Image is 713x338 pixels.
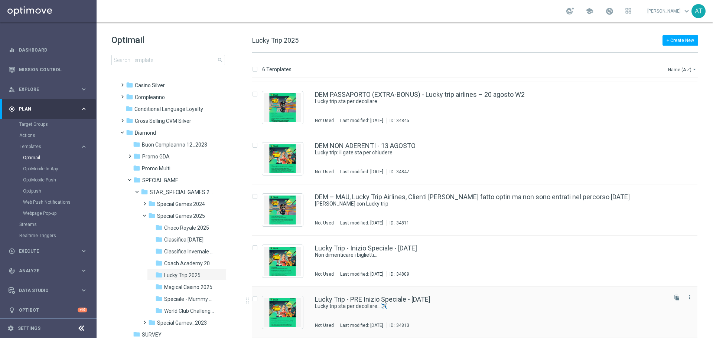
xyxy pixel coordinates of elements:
[264,196,301,224] img: 34811.jpeg
[687,294,693,300] i: more_vert
[19,121,77,127] a: Target Groups
[23,199,77,205] a: Web Push Notifications
[9,106,15,112] i: gps_fixed
[396,169,409,175] div: 34847
[245,133,712,184] div: Press SPACE to select this row.
[691,66,697,72] i: arrow_drop_down
[8,268,88,274] button: track_changes Analyze keyboard_arrow_right
[245,287,712,338] div: Press SPACE to select this row.
[18,326,40,331] a: Settings
[8,248,88,254] div: play_circle_outline Execute keyboard_arrow_right
[80,143,87,150] i: keyboard_arrow_right
[19,269,80,273] span: Analyze
[683,7,691,15] span: keyboard_arrow_down
[19,221,77,227] a: Streams
[386,271,409,277] div: ID:
[386,169,409,175] div: ID:
[315,91,525,98] a: DEM PASSAPORTO (EXTRA-BONUS) - Lucky trip airlines – 20 agosto W2
[19,87,80,92] span: Explore
[315,220,334,226] div: Not Used
[126,129,133,136] i: folder
[155,259,163,267] i: folder
[80,86,87,93] i: keyboard_arrow_right
[315,200,666,207] div: Sali a bordo con Lucky trip
[9,60,87,79] div: Mission Control
[19,60,87,79] a: Mission Control
[264,247,301,276] img: 34809.jpeg
[19,249,80,253] span: Execute
[396,322,409,328] div: 34813
[315,169,334,175] div: Not Used
[315,149,649,156] a: Lucky trip: il gate sta per chiudere
[23,208,96,219] div: Webpage Pop-up
[111,34,225,46] h1: Optimail
[126,81,133,89] i: folder
[386,118,409,124] div: ID:
[315,245,417,252] a: Lucky Trip - Inizio Speciale - [DATE]
[164,272,201,279] span: Lucky Trip 2025
[157,213,205,219] span: Special Games 2025
[264,298,301,327] img: 34813.jpeg
[8,47,88,53] button: equalizer Dashboard
[315,252,649,259] a: Non dimenticare i biglietti...️
[315,98,666,105] div: Lucky trip sta per decollare
[9,86,15,93] i: person_search
[9,40,87,60] div: Dashboard
[142,153,170,160] span: Promo GDA
[315,142,416,149] a: DEM NON ADERENTI - 13 AGOSTO
[20,144,80,149] div: Templates
[135,82,165,89] span: Casino Silver
[337,271,386,277] div: Last modified: [DATE]
[155,224,163,231] i: folder
[133,164,140,172] i: folder
[23,186,96,197] div: Optipush
[386,322,409,328] div: ID:
[164,296,215,302] span: Speciale - Mummy Escape 2 - 17_02_25
[8,288,88,293] button: Data Studio keyboard_arrow_right
[23,197,96,208] div: Web Push Notifications
[148,212,156,219] i: folder
[8,307,88,313] button: lightbulb Optibot +10
[396,118,409,124] div: 34845
[9,248,80,255] div: Execute
[155,271,163,279] i: folder
[133,141,140,148] i: folder
[155,236,163,243] i: folder
[8,106,88,112] button: gps_fixed Plan keyboard_arrow_right
[672,293,682,302] button: file_copy
[150,189,214,196] span: STAR_SPECIAL GAMES 2025
[337,169,386,175] div: Last modified: [DATE]
[142,165,170,172] span: Promo Multi
[691,4,706,18] div: AT
[315,322,334,328] div: Not Used
[164,260,215,267] span: Coach Academy 2025
[164,236,204,243] span: Classifica Capodanno 2025
[315,303,649,310] a: Lucky trip sta per decollare...✈️
[396,271,409,277] div: 34809
[9,86,80,93] div: Explore
[23,166,77,172] a: OptiMobile In-App
[396,220,409,226] div: 34811
[142,331,162,338] span: SURVEY
[164,248,215,255] span: Classifica Invernale 2025
[135,94,165,101] span: Compleanno
[9,307,15,314] i: lightbulb
[245,236,712,287] div: Press SPACE to select this row.
[337,322,386,328] div: Last modified: [DATE]
[126,93,133,101] i: folder
[315,252,666,259] div: Non dimenticare i biglietti...️
[9,106,80,112] div: Plan
[19,144,88,150] button: Templates keyboard_arrow_right
[142,177,178,184] span: SPECIAL GAME
[386,220,409,226] div: ID:
[134,106,203,112] span: Conditional Language Loyalty
[217,57,223,63] span: search
[148,319,156,326] i: folder
[9,268,15,274] i: track_changes
[157,201,205,207] span: Special Games 2024
[164,308,215,314] span: World Club Challenge 2025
